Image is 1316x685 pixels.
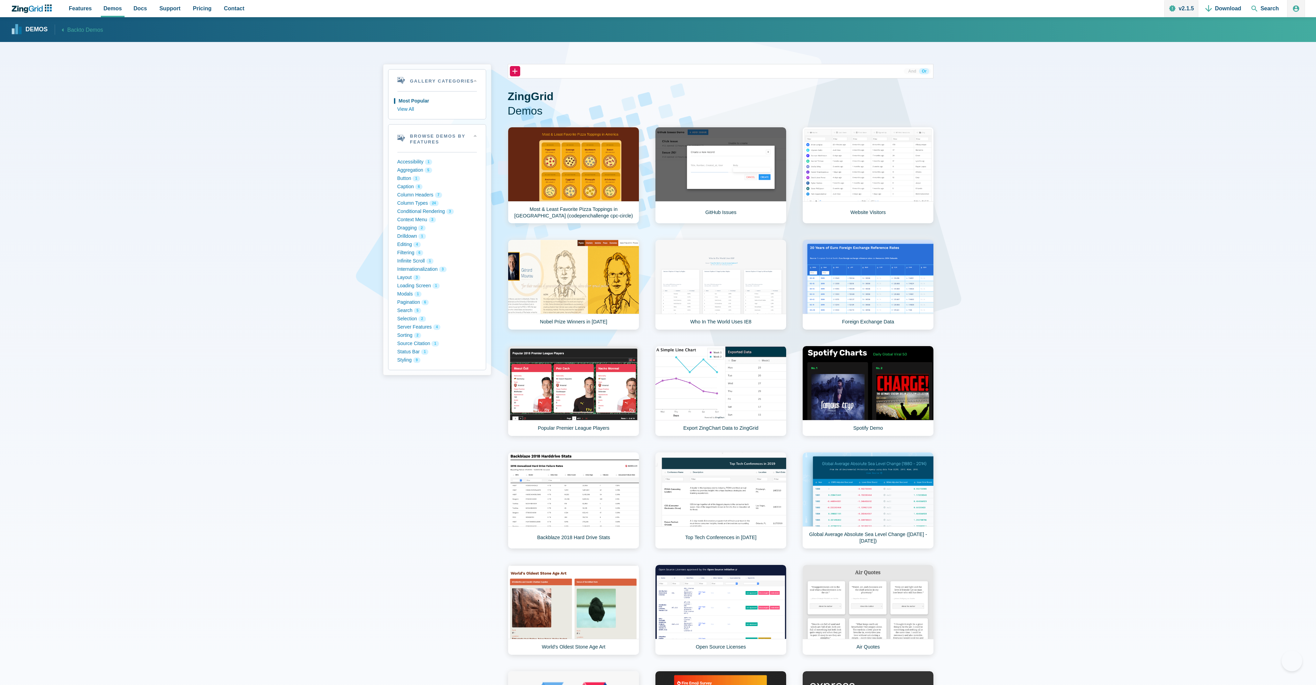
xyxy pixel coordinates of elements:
[67,25,103,35] span: Back
[397,323,477,331] button: Server Features 4
[508,452,639,549] a: Backblaze 2018 Hard Drive Stats
[11,4,55,13] a: ZingChart Logo. Click to return to the homepage
[655,346,787,436] a: Export ZingChart Data to ZingGrid
[159,4,180,13] span: Support
[397,290,477,298] button: Modals 1
[397,216,477,224] button: Context Menu 3
[397,232,477,240] button: Drilldown 1
[388,125,486,152] summary: Browse Demos By Features
[510,66,520,76] button: +
[133,4,147,13] span: Docs
[397,158,477,166] button: Accessibility 1
[397,249,477,257] button: Filtering 6
[397,274,477,282] button: Layout 3
[802,127,934,224] a: Website Visitors
[397,240,477,249] button: Editing 4
[397,356,477,364] button: Styling 9
[802,346,934,436] a: Spotify Demo
[1282,651,1302,671] iframe: Help Scout Beacon - Open
[919,68,929,74] button: Or
[79,27,103,33] span: to Demos
[397,174,477,183] button: Button 1
[802,565,934,655] a: Air Quotes
[397,224,477,232] button: Dragging 2
[397,348,477,356] button: Status Bar 1
[508,565,639,655] a: World's Oldest Stone Age Art
[397,166,477,174] button: Aggregation 5
[69,4,92,13] span: Features
[397,340,477,348] button: Source Citation 1
[388,69,486,91] summary: Gallery Categories
[224,4,245,13] span: Contact
[397,105,477,114] button: View All
[655,452,787,549] a: Top Tech Conferences in [DATE]
[906,68,919,74] button: And
[508,90,554,103] strong: ZingGrid
[397,265,477,274] button: Internationalization 3
[12,24,48,35] a: Demos
[55,25,103,35] a: Backto Demos
[397,331,477,340] button: Sorting 2
[655,239,787,330] a: Who In The World Uses IE8
[508,127,639,224] a: Most & Least Favorite Pizza Toppings in [GEOGRAPHIC_DATA] (codepenchallenge cpc-circle)
[508,239,639,330] a: Nobel Prize Winners in [DATE]
[397,97,477,105] button: Most Popular
[193,4,212,13] span: Pricing
[802,239,934,330] a: Foreign Exchange Data
[397,307,477,315] button: Search 5
[397,199,477,207] button: Column Types 24
[397,298,477,307] button: Pagination 6
[655,127,787,224] a: GitHub Issues
[397,257,477,265] button: Infinite Scroll 1
[397,315,477,323] button: Selection 2
[25,26,48,33] strong: Demos
[397,282,477,290] button: Loading Screen 1
[508,346,639,436] a: Popular Premier League Players
[802,452,934,549] a: Global Average Absolute Sea Level Change ([DATE] - [DATE])
[655,565,787,655] a: Open Source Licenses
[508,104,933,118] span: Demos
[397,191,477,199] button: Column Headers 7
[397,207,477,216] button: Conditional Rendering 3
[104,4,122,13] span: Demos
[397,183,477,191] button: Caption 6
